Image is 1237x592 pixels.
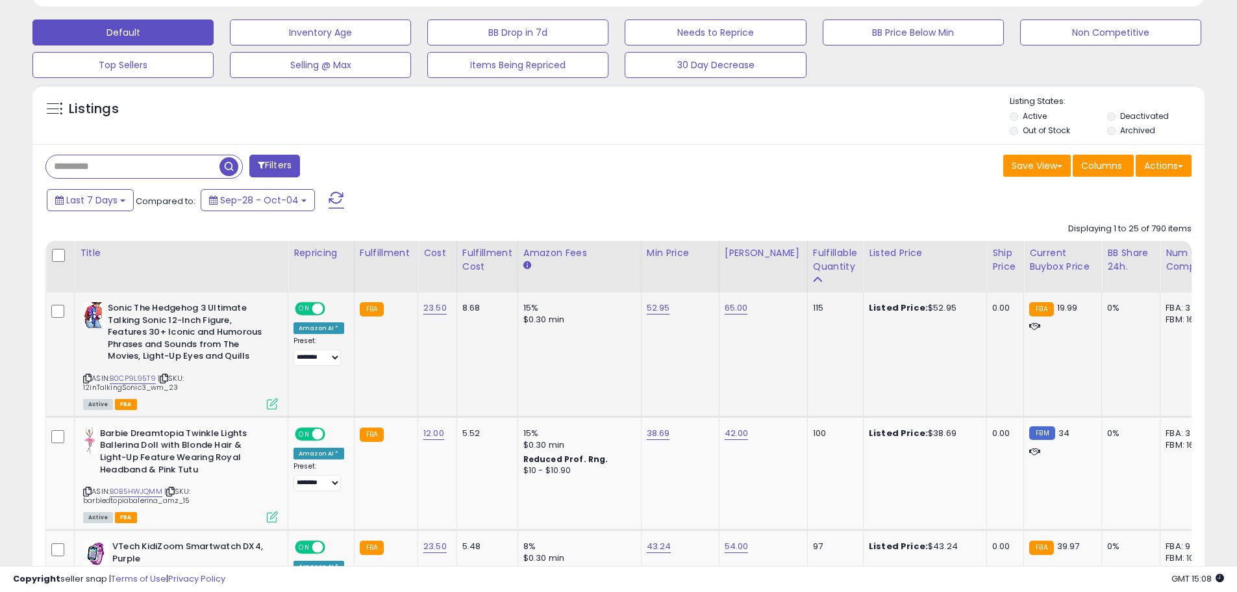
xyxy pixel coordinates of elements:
[523,552,631,564] div: $0.30 min
[869,427,928,439] b: Listed Price:
[80,246,282,260] div: Title
[110,486,162,497] a: B0B5HWJQMM
[992,541,1014,552] div: 0.00
[1058,427,1069,439] span: 34
[136,195,195,207] span: Compared to:
[294,322,344,334] div: Amazon AI *
[647,302,670,315] a: 52.95
[1166,541,1208,552] div: FBA: 9
[992,246,1018,274] div: Ship Price
[423,540,447,553] a: 23.50
[1166,428,1208,439] div: FBA: 3
[869,428,977,439] div: $38.69
[1003,155,1071,177] button: Save View
[108,302,266,366] b: Sonic The Hedgehog 3 Ultimate Talking Sonic 12-Inch Figure, Features 30+ Iconic and Humorous Phra...
[523,465,631,476] div: $10 - $10.90
[1057,540,1080,552] span: 39.97
[83,302,278,408] div: ASIN:
[296,542,312,553] span: ON
[360,246,412,260] div: Fulfillment
[201,189,315,211] button: Sep-28 - Oct-04
[1010,96,1205,108] p: Listing States:
[83,373,184,393] span: | SKU: 12inTalkingSonic3_wm_23
[1107,302,1150,314] div: 0%
[823,19,1004,45] button: BB Price Below Min
[32,52,214,78] button: Top Sellers
[1120,110,1169,122] label: Deactivated
[1166,246,1213,274] div: Num of Comp.
[523,439,631,451] div: $0.30 min
[725,302,748,315] a: 65.00
[360,428,384,442] small: FBA
[111,573,166,585] a: Terms of Use
[323,428,344,439] span: OFF
[813,302,853,314] div: 115
[523,260,531,272] small: Amazon Fees.
[462,428,508,439] div: 5.52
[1107,246,1155,274] div: BB Share 24h.
[813,541,853,552] div: 97
[1171,573,1224,585] span: 2025-10-12 15:08 GMT
[83,428,97,454] img: 31LbriXUt-L._SL40_.jpg
[1107,541,1150,552] div: 0%
[115,399,137,410] span: FBA
[83,428,278,521] div: ASIN:
[869,246,981,260] div: Listed Price
[47,189,134,211] button: Last 7 Days
[523,302,631,314] div: 15%
[83,486,190,506] span: | SKU: barbiedtopiabalerina_amz_15
[32,19,214,45] button: Default
[869,541,977,552] div: $43.24
[220,194,299,207] span: Sep-28 - Oct-04
[423,246,451,260] div: Cost
[813,428,853,439] div: 100
[83,302,105,328] img: 51C5X6YhM+L._SL40_.jpg
[1057,302,1078,314] span: 19.99
[230,52,411,78] button: Selling @ Max
[1081,159,1122,172] span: Columns
[523,541,631,552] div: 8%
[294,462,344,491] div: Preset:
[323,542,344,553] span: OFF
[323,303,344,315] span: OFF
[813,246,858,274] div: Fulfillable Quantity
[869,302,928,314] b: Listed Price:
[462,246,512,274] div: Fulfillment Cost
[1136,155,1192,177] button: Actions
[13,573,225,586] div: seller snap | |
[100,428,258,479] b: Barbie Dreamtopia Twinkle Lights Ballerina Doll with Blonde Hair & Light-Up Feature Wearing Royal...
[1166,439,1208,451] div: FBM: 16
[523,428,631,439] div: 15%
[112,541,270,568] b: VTech KidiZoom Smartwatch DX4, Purple
[294,246,349,260] div: Repricing
[647,427,670,440] a: 38.69
[1029,302,1053,316] small: FBA
[462,541,508,552] div: 5.48
[66,194,118,207] span: Last 7 Days
[83,399,113,410] span: All listings currently available for purchase on Amazon
[1023,125,1070,136] label: Out of Stock
[1029,426,1055,440] small: FBM
[1068,223,1192,235] div: Displaying 1 to 25 of 790 items
[110,373,156,384] a: B0CP9L95T9
[1107,428,1150,439] div: 0%
[523,246,636,260] div: Amazon Fees
[1073,155,1134,177] button: Columns
[523,454,608,465] b: Reduced Prof. Rng.
[869,540,928,552] b: Listed Price:
[427,52,608,78] button: Items Being Repriced
[69,100,119,118] h5: Listings
[725,246,802,260] div: [PERSON_NAME]
[1023,110,1047,122] label: Active
[647,540,671,553] a: 43.24
[168,573,225,585] a: Privacy Policy
[360,302,384,316] small: FBA
[625,52,806,78] button: 30 Day Decrease
[13,573,60,585] strong: Copyright
[1020,19,1201,45] button: Non Competitive
[1166,552,1208,564] div: FBM: 10
[1166,314,1208,326] div: FBM: 16
[625,19,806,45] button: Needs to Reprice
[296,428,312,439] span: ON
[725,427,749,440] a: 42.00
